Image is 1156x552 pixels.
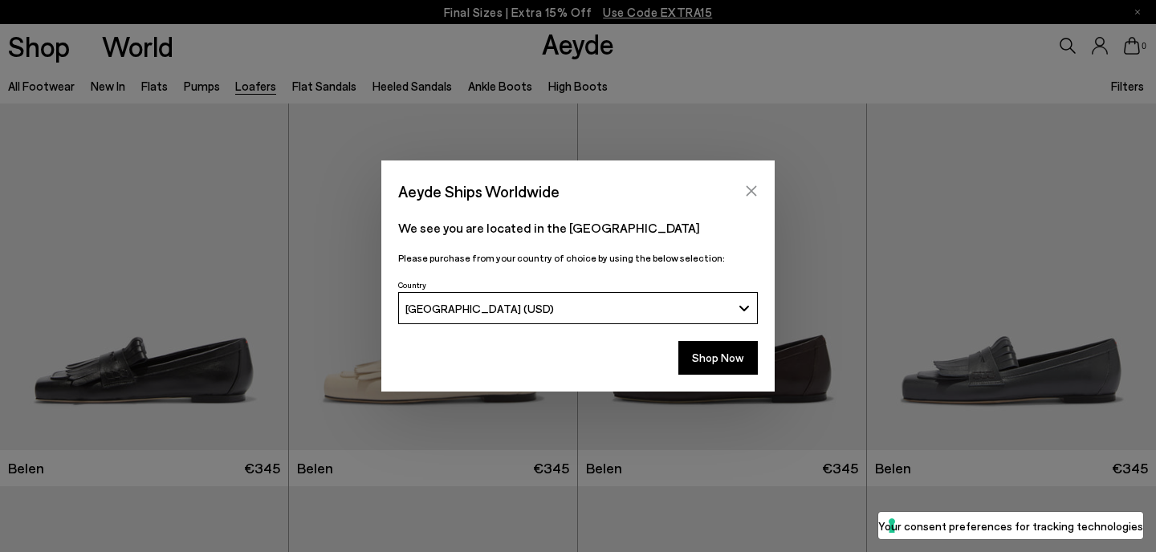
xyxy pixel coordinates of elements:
span: Country [398,280,426,290]
span: Aeyde Ships Worldwide [398,177,560,205]
label: Your consent preferences for tracking technologies [878,517,1143,534]
button: Close [739,179,763,203]
p: Please purchase from your country of choice by using the below selection: [398,250,758,266]
span: [GEOGRAPHIC_DATA] (USD) [405,302,554,315]
p: We see you are located in the [GEOGRAPHIC_DATA] [398,218,758,237]
button: Your consent preferences for tracking technologies [878,512,1143,539]
button: Shop Now [678,341,758,375]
